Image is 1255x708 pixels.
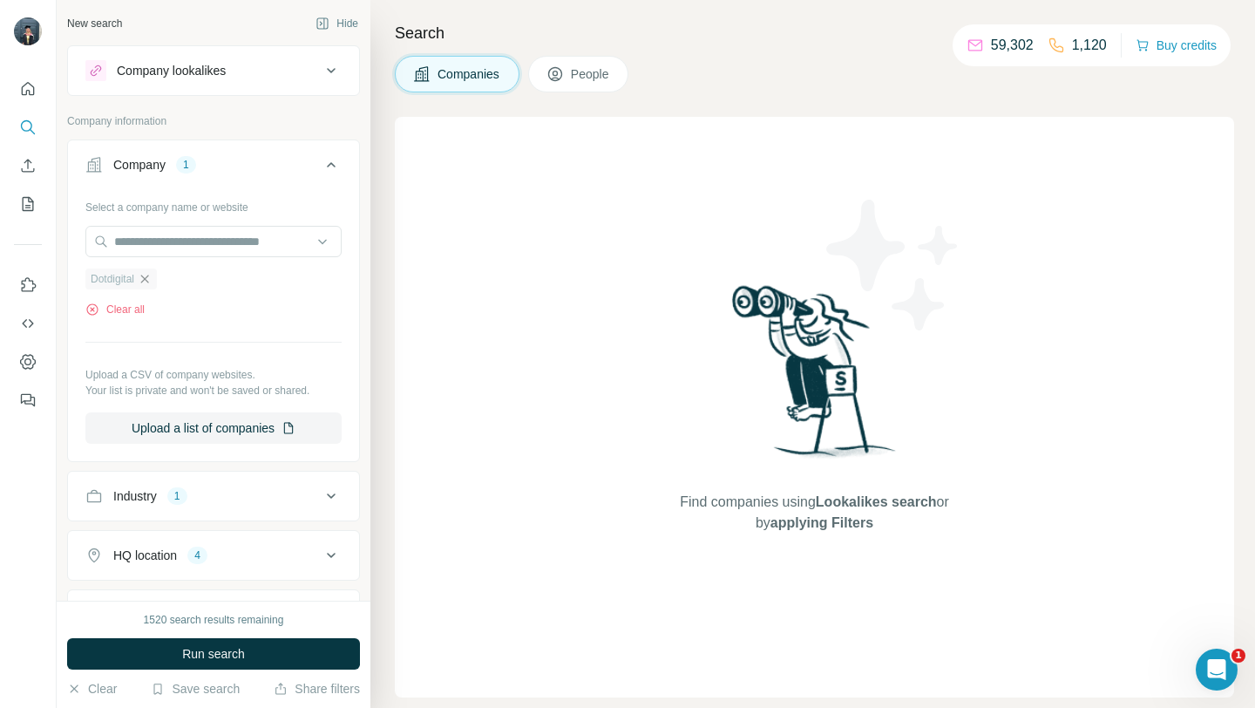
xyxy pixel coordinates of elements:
iframe: Intercom live chat [1196,649,1238,691]
span: Run search [182,645,245,663]
div: 1 [167,488,187,504]
img: Surfe Illustration - Stars [815,187,972,344]
span: Companies [438,65,501,83]
button: Clear [67,680,117,698]
button: My lists [14,188,42,220]
button: Hide [303,10,370,37]
p: 1,120 [1072,35,1107,56]
p: 59,302 [991,35,1034,56]
button: Dashboard [14,346,42,378]
button: HQ location4 [68,534,359,576]
div: New search [67,16,122,31]
p: Company information [67,113,360,129]
button: Annual revenue ($)3 [68,594,359,636]
div: HQ location [113,547,177,564]
h4: Search [395,21,1234,45]
button: Search [14,112,42,143]
button: Company lookalikes [68,50,359,92]
span: Find companies using or by [675,492,953,534]
div: 4 [187,548,207,563]
span: 1 [1231,649,1245,663]
div: Company [113,156,166,174]
button: Run search [67,638,360,670]
p: Your list is private and won't be saved or shared. [85,383,342,398]
button: Quick start [14,73,42,105]
button: Upload a list of companies [85,412,342,444]
button: Enrich CSV [14,150,42,181]
div: Company lookalikes [117,62,226,79]
button: Industry1 [68,475,359,517]
span: Lookalikes search [816,494,937,509]
div: 1520 search results remaining [144,612,284,628]
div: Select a company name or website [85,193,342,215]
button: Buy credits [1136,33,1217,58]
span: applying Filters [770,515,873,530]
img: Surfe Illustration - Woman searching with binoculars [724,281,906,475]
button: Save search [151,680,240,698]
button: Clear all [85,302,145,317]
p: Upload a CSV of company websites. [85,367,342,383]
button: Share filters [274,680,360,698]
button: Company1 [68,144,359,193]
span: Dotdigital [91,271,134,287]
button: Feedback [14,385,42,416]
img: Avatar [14,17,42,45]
div: Industry [113,487,157,505]
button: Use Surfe on LinkedIn [14,269,42,301]
button: Use Surfe API [14,308,42,339]
div: 1 [176,157,196,173]
span: People [571,65,611,83]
